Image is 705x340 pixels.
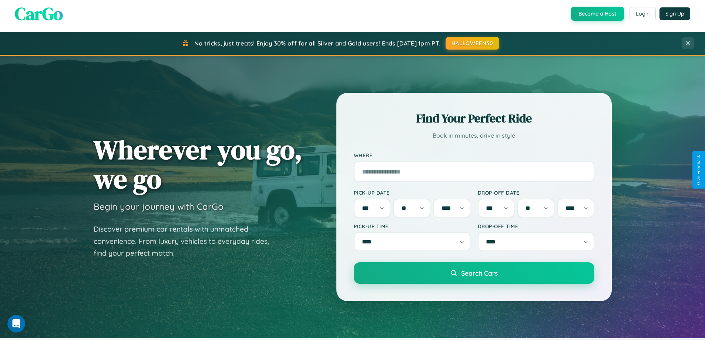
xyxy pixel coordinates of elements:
button: Search Cars [354,262,594,284]
button: HALLOWEEN30 [446,37,499,50]
iframe: Intercom live chat [7,315,25,333]
label: Drop-off Time [478,223,594,229]
span: CarGo [15,1,63,26]
h1: Wherever you go, we go [94,135,302,193]
button: Sign Up [659,7,690,20]
span: No tricks, just treats! Enjoy 30% off for all Silver and Gold users! Ends [DATE] 1pm PT. [194,40,440,47]
label: Where [354,152,594,158]
h3: Begin your journey with CarGo [94,201,224,212]
button: Become a Host [571,7,624,21]
span: Search Cars [461,269,498,277]
button: Login [630,7,656,20]
div: Give Feedback [696,155,701,185]
p: Book in minutes, drive in style [354,130,594,141]
label: Drop-off Date [478,189,594,196]
label: Pick-up Date [354,189,470,196]
p: Discover premium car rentals with unmatched convenience. From luxury vehicles to everyday rides, ... [94,223,279,259]
h2: Find Your Perfect Ride [354,110,594,127]
label: Pick-up Time [354,223,470,229]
